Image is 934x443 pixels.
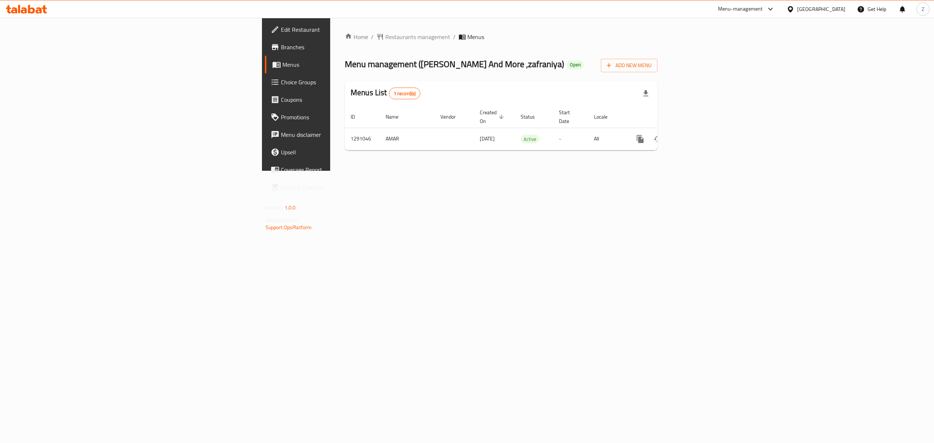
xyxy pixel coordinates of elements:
button: more [632,130,649,148]
span: Get support on: [266,215,299,225]
span: Menu disclaimer [281,130,412,139]
td: All [588,128,626,150]
a: Promotions [265,108,418,126]
span: Active [521,135,539,143]
span: Branches [281,43,412,51]
a: Branches [265,38,418,56]
span: Upsell [281,148,412,157]
td: - [553,128,588,150]
span: Menus [282,60,412,69]
h2: Menus List [351,87,420,99]
span: Add New Menu [607,61,652,70]
span: [DATE] [480,134,495,143]
span: Name [386,112,408,121]
span: Start Date [559,108,579,126]
div: [GEOGRAPHIC_DATA] [797,5,845,13]
span: ID [351,112,364,121]
span: Version: [266,203,283,212]
span: Open [567,62,584,68]
span: Vendor [440,112,465,121]
a: Menus [265,56,418,73]
span: Z [922,5,925,13]
span: Menus [467,32,484,41]
span: Menu management ( [PERSON_NAME] And More ,zafraniya ) [345,56,564,72]
div: Open [567,61,584,69]
li: / [453,32,456,41]
div: Menu-management [718,5,763,14]
a: Choice Groups [265,73,418,91]
nav: breadcrumb [345,32,657,41]
span: Promotions [281,113,412,122]
a: Menu disclaimer [265,126,418,143]
span: Grocery Checklist [281,183,412,192]
span: Created On [480,108,506,126]
div: Export file [637,85,655,102]
span: Choice Groups [281,78,412,86]
button: Add New Menu [601,59,657,72]
a: Grocery Checklist [265,178,418,196]
a: Upsell [265,143,418,161]
a: Edit Restaurant [265,21,418,38]
span: Locale [594,112,617,121]
span: 1.0.0 [285,203,296,212]
a: Support.OpsPlatform [266,223,312,232]
div: Total records count [389,88,421,99]
span: Status [521,112,544,121]
span: Coverage Report [281,165,412,174]
a: Coupons [265,91,418,108]
th: Actions [626,106,707,128]
a: Coverage Report [265,161,418,178]
button: Change Status [649,130,667,148]
span: Edit Restaurant [281,25,412,34]
span: 1 record(s) [389,90,420,97]
table: enhanced table [345,106,707,150]
span: Coupons [281,95,412,104]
